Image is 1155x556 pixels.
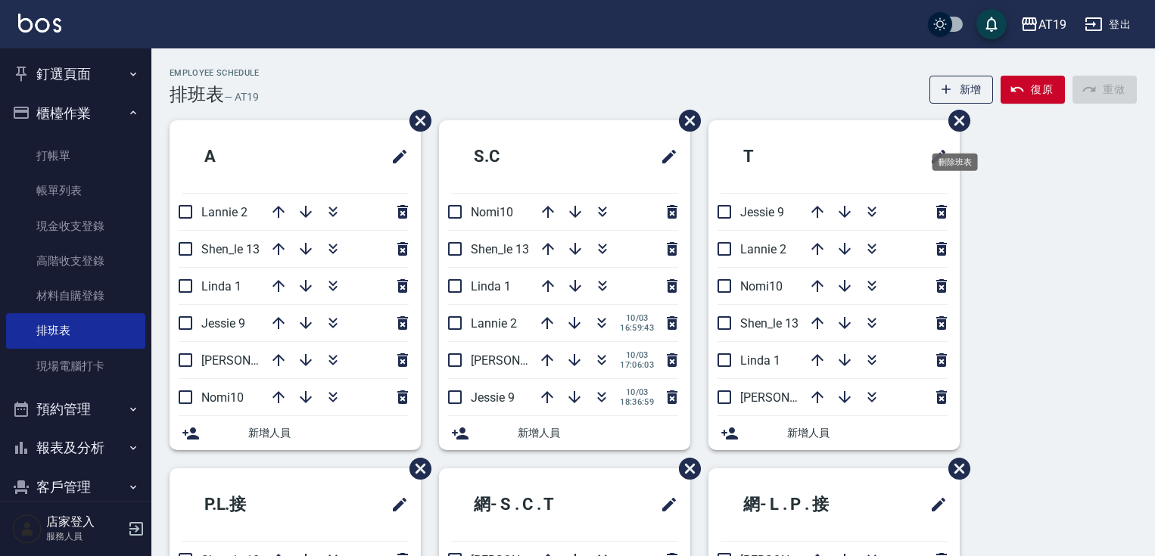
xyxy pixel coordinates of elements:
button: 報表及分析 [6,428,145,467]
span: 刪除班表 [937,98,973,143]
h3: 排班表 [170,84,224,105]
span: Linda 1 [471,279,511,294]
span: Nomi10 [471,205,513,219]
h5: 店家登入 [46,514,123,530]
span: 刪除班表 [668,446,703,491]
button: 復原 [1001,76,1065,104]
span: 16:59:43 [620,323,654,333]
h2: Employee Schedule [170,68,260,78]
span: Lannie 2 [201,205,247,219]
span: 刪除班表 [937,446,973,491]
span: Shen_le 13 [201,242,260,256]
button: AT19 [1014,9,1072,40]
a: 帳單列表 [6,173,145,208]
span: 修改班表的標題 [381,486,409,523]
button: 櫃檯作業 [6,94,145,133]
h2: 網- L . P . 接 [721,477,886,532]
span: 10/03 [620,350,654,360]
span: 修改班表的標題 [920,486,948,523]
span: 10/03 [620,313,654,323]
span: 修改班表的標題 [920,138,948,175]
img: Logo [18,14,61,33]
span: Lannie 2 [471,316,517,331]
img: Person [12,514,42,544]
button: 預約管理 [6,390,145,429]
span: Shen_le 13 [740,316,799,331]
span: Linda 1 [201,279,241,294]
h2: P.L.接 [182,477,325,532]
a: 材料自購登錄 [6,278,145,313]
span: Jessie 9 [740,205,784,219]
span: [PERSON_NAME] 6 [740,390,841,405]
a: 高階收支登錄 [6,244,145,278]
span: Lannie 2 [740,242,786,256]
span: 17:06:03 [620,360,654,370]
div: AT19 [1038,15,1066,34]
div: 新增人員 [170,416,421,450]
a: 現場電腦打卡 [6,349,145,384]
div: 新增人員 [439,416,690,450]
span: 18:36:59 [620,397,654,407]
span: 修改班表的標題 [651,138,678,175]
span: 刪除班表 [398,98,434,143]
a: 現金收支登錄 [6,209,145,244]
h2: T [721,129,848,184]
a: 打帳單 [6,138,145,173]
span: Nomi10 [740,279,783,294]
span: 新增人員 [248,425,409,441]
button: 登出 [1079,11,1137,39]
span: Shen_le 13 [471,242,529,256]
button: save [976,9,1007,39]
div: 刪除班表 [932,154,978,171]
span: 刪除班表 [668,98,703,143]
span: Nomi10 [201,390,244,405]
span: [PERSON_NAME] 6 [201,353,302,368]
span: 刪除班表 [398,446,434,491]
h6: — AT19 [224,89,259,105]
h2: 網- S . C . T [451,477,614,532]
p: 服務人員 [46,530,123,543]
span: 新增人員 [518,425,678,441]
span: 修改班表的標題 [651,486,678,523]
span: Jessie 9 [201,316,245,331]
span: 新增人員 [787,425,948,441]
div: 新增人員 [708,416,960,450]
button: 客戶管理 [6,467,145,507]
span: 修改班表的標題 [381,138,409,175]
span: Jessie 9 [471,390,515,405]
button: 釘選頁面 [6,54,145,94]
h2: A [182,129,310,184]
h2: S.C [451,129,587,184]
span: 10/03 [620,387,654,397]
span: Linda 1 [740,353,780,368]
a: 排班表 [6,313,145,348]
span: [PERSON_NAME] 6 [471,353,571,368]
button: 新增 [929,76,994,104]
